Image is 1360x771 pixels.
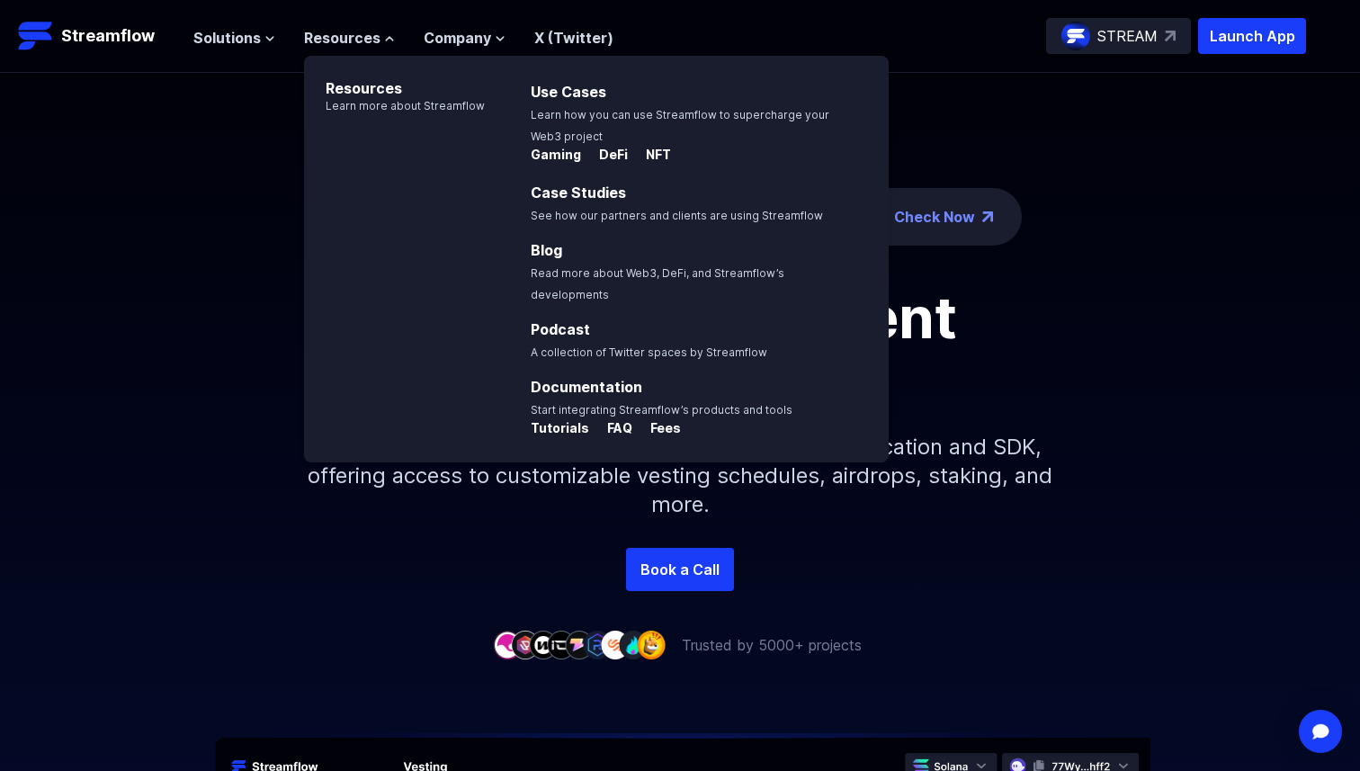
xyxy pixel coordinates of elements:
[511,631,540,659] img: company-2
[631,146,671,164] p: NFT
[637,631,666,659] img: company-9
[18,18,54,54] img: Streamflow Logo
[534,29,613,47] a: X (Twitter)
[531,241,562,259] a: Blog
[531,419,589,437] p: Tutorials
[293,404,1067,548] p: Simplify your token distribution with Streamflow's Application and SDK, offering access to custom...
[424,27,506,49] button: Company
[304,99,485,113] p: Learn more about Streamflow
[682,634,862,656] p: Trusted by 5000+ projects
[636,419,681,437] p: Fees
[304,27,395,49] button: Resources
[894,206,975,228] a: Check Now
[493,631,522,659] img: company-1
[531,320,590,338] a: Podcast
[193,27,261,49] span: Solutions
[531,345,767,359] span: A collection of Twitter spaces by Streamflow
[531,108,829,143] span: Learn how you can use Streamflow to supercharge your Web3 project
[275,289,1085,404] h1: Token management infrastructure
[304,27,380,49] span: Resources
[636,421,681,439] a: Fees
[531,148,585,166] a: Gaming
[529,631,558,659] img: company-3
[565,631,594,659] img: company-5
[626,548,734,591] a: Book a Call
[1165,31,1176,41] img: top-right-arrow.svg
[1061,22,1090,50] img: streamflow-logo-circle.png
[531,184,626,202] a: Case Studies
[601,631,630,659] img: company-7
[531,146,581,164] p: Gaming
[531,83,606,101] a: Use Cases
[424,27,491,49] span: Company
[631,148,671,166] a: NFT
[1046,18,1191,54] a: STREAM
[18,18,175,54] a: Streamflow
[531,209,823,222] span: See how our partners and clients are using Streamflow
[593,419,632,437] p: FAQ
[531,403,792,417] span: Start integrating Streamflow’s products and tools
[531,421,593,439] a: Tutorials
[193,27,275,49] button: Solutions
[531,266,784,301] span: Read more about Web3, DeFi, and Streamflow’s developments
[1299,710,1342,753] div: Open Intercom Messenger
[547,631,576,659] img: company-4
[585,146,628,164] p: DeFi
[583,631,612,659] img: company-6
[982,211,993,222] img: top-right-arrow.png
[61,23,155,49] p: Streamflow
[593,421,636,439] a: FAQ
[619,631,648,659] img: company-8
[304,56,485,99] p: Resources
[585,148,631,166] a: DeFi
[531,378,642,396] a: Documentation
[1097,25,1158,47] p: STREAM
[1198,18,1306,54] button: Launch App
